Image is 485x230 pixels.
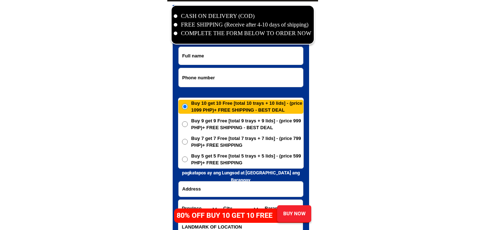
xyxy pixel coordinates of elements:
select: Select district [220,200,261,217]
li: FREE SHIPPING (Receive after 4-10 days of shipping) [174,20,312,29]
li: CASH ON DELIVERY (COD) [174,12,312,20]
input: Buy 7 get 7 Free [total 7 trays + 7 lids] - (price 799 PHP)+ FREE SHIPPING [182,139,188,145]
span: Buy 10 get 10 Free [total 10 trays + 10 lids] - (price 1099 PHP)+ FREE SHIPPING - BEST DEAL [191,100,303,114]
span: Buy 7 get 7 Free [total 7 trays + 7 lids] - (price 799 PHP)+ FREE SHIPPING [191,135,303,149]
li: COMPLETE THE FORM BELOW TO ORDER NOW [174,29,312,38]
input: Buy 5 get 5 Free [total 5 trays + 5 lids] - (price 599 PHP)+ FREE SHIPPING [182,156,188,162]
span: Buy 9 get 9 Free [total 9 trays + 9 lids] - (price 999 PHP)+ FREE SHIPPING - BEST DEAL [191,117,303,131]
div: BUY NOW [277,210,311,217]
select: Select province [178,200,220,217]
input: Input address [179,182,303,197]
span: Buy 5 get 5 Free [total 5 trays + 5 lids] - (price 599 PHP)+ FREE SHIPPING [191,152,303,166]
h4: 80% OFF BUY 10 GET 10 FREE [177,210,280,221]
select: Select commune [261,200,302,217]
input: Input full_name [179,47,303,65]
input: Buy 10 get 10 Free [total 10 trays + 10 lids] - (price 1099 PHP)+ FREE SHIPPING - BEST DEAL [182,104,188,109]
input: Buy 9 get 9 Free [total 9 trays + 9 lids] - (price 999 PHP)+ FREE SHIPPING - BEST DEAL [182,121,188,127]
input: Input phone_number [179,68,303,87]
